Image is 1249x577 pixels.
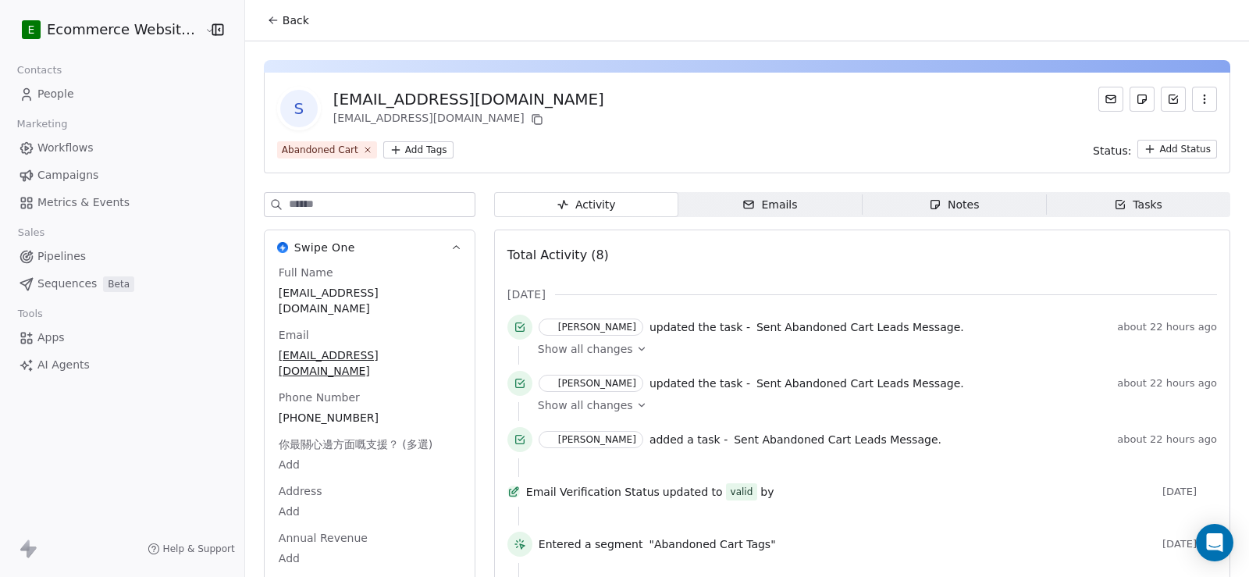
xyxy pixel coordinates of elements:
a: AI Agents [12,352,232,378]
span: Email Verification Status [526,484,660,500]
span: [PHONE_NUMBER] [279,410,461,426]
div: [EMAIL_ADDRESS][DOMAIN_NAME] [333,110,604,129]
span: Add [279,504,461,519]
span: Apps [37,329,65,346]
span: Back [283,12,309,28]
div: [PERSON_NAME] [558,378,636,389]
span: Show all changes [538,341,633,357]
div: Emails [742,197,797,213]
span: Annual Revenue [276,530,371,546]
img: S [541,322,553,333]
span: Status: [1093,143,1131,158]
button: Swipe OneSwipe One [265,230,475,265]
span: Full Name [276,265,336,280]
span: Sent Abandoned Cart Leads Message. [734,433,941,446]
span: updated the task - [649,319,750,335]
a: Sent Abandoned Cart Leads Message. [756,318,964,337]
span: Contacts [10,59,69,82]
span: Metrics & Events [37,194,130,211]
span: Sequences [37,276,97,292]
span: Ecommerce Website Builder [47,20,201,40]
span: about 22 hours ago [1117,377,1217,390]
a: Metrics & Events [12,190,232,215]
a: Workflows [12,135,232,161]
span: Show all changes [538,397,633,413]
a: Show all changes [538,341,1206,357]
div: Abandoned Cart [282,143,358,157]
span: Total Activity (8) [507,248,609,262]
span: Swipe One [294,240,355,255]
span: about 22 hours ago [1117,321,1217,333]
a: Sent Abandoned Cart Leads Message. [756,374,964,393]
span: Add [279,457,461,472]
span: Tools [11,302,49,326]
button: Back [258,6,318,34]
span: Sent Abandoned Cart Leads Message. [756,321,964,333]
a: Pipelines [12,244,232,269]
span: [DATE] [1162,538,1217,550]
span: [DATE] [1162,486,1217,498]
span: Entered a segment [539,536,643,552]
span: People [37,86,74,102]
div: Tasks [1114,197,1162,213]
span: Sales [11,221,52,244]
img: S [541,378,553,390]
span: Workflows [37,140,94,156]
span: Beta [103,276,134,292]
span: Sent Abandoned Cart Leads Message. [756,377,964,390]
span: [EMAIL_ADDRESS][DOMAIN_NAME] [279,285,461,316]
span: Pipelines [37,248,86,265]
button: Add Status [1137,140,1217,158]
a: People [12,81,232,107]
div: Notes [929,197,979,213]
span: updated the task - [649,376,750,391]
span: about 22 hours ago [1117,433,1217,446]
div: valid [731,484,753,500]
span: s [280,90,318,127]
a: SequencesBeta [12,271,232,297]
button: Add Tags [383,141,454,158]
span: AI Agents [37,357,90,373]
a: Show all changes [538,397,1206,413]
a: Campaigns [12,162,232,188]
span: Campaigns [37,167,98,183]
div: Open Intercom Messenger [1196,524,1233,561]
a: Sent Abandoned Cart Leads Message. [734,430,941,449]
div: [PERSON_NAME] [558,322,636,333]
span: updated to [663,484,723,500]
div: [PERSON_NAME] [558,434,636,445]
a: Help & Support [148,543,235,555]
span: "Abandoned Cart Tags" [649,536,775,552]
a: Apps [12,325,232,351]
span: Add [279,550,461,566]
span: [EMAIL_ADDRESS][DOMAIN_NAME] [279,347,461,379]
span: Email [276,327,312,343]
span: 你最關心邊方面嘅支援？ (多選) [276,436,436,452]
img: Swipe One [277,242,288,253]
img: S [541,434,553,446]
span: Address [276,483,326,499]
span: E [28,22,35,37]
span: Marketing [10,112,74,136]
span: by [760,484,774,500]
span: Help & Support [163,543,235,555]
span: [DATE] [507,287,546,302]
span: Phone Number [276,390,363,405]
button: EEcommerce Website Builder [19,16,194,43]
div: [EMAIL_ADDRESS][DOMAIN_NAME] [333,88,604,110]
span: added a task - [649,432,728,447]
